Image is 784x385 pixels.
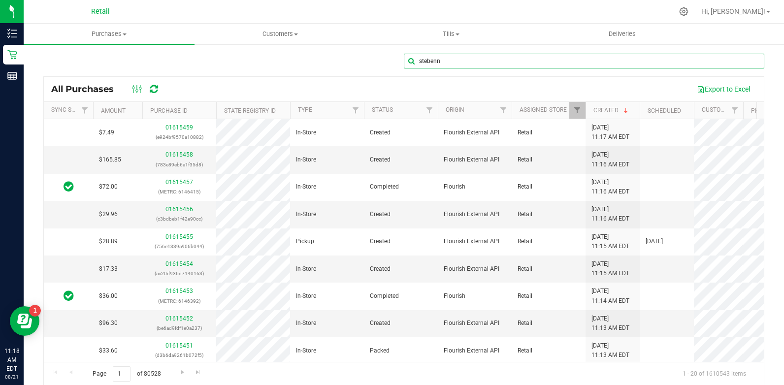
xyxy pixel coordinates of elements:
a: Status [372,106,393,113]
span: In-Store [296,346,316,355]
iframe: Resource center unread badge [29,305,41,317]
a: 01615458 [165,151,193,158]
button: Export to Excel [690,81,756,97]
span: Pickup [296,237,314,246]
p: (METRC: 6146415) [148,187,210,196]
p: (783e89eb6a1f35d8) [148,160,210,169]
span: Retail [518,155,532,164]
a: Filter [422,102,438,119]
span: Retail [518,128,532,137]
p: (e924bf9570a10882) [148,132,210,142]
span: Completed [370,182,399,192]
span: Purchases [24,30,195,38]
span: In-Store [296,128,316,137]
span: Retail [518,346,532,355]
a: Customer [702,106,732,113]
input: 1 [113,366,131,382]
span: Retail [518,237,532,246]
span: [DATE] 11:16 AM EDT [591,150,629,169]
a: Filter [348,102,364,119]
span: Flourish External API [444,264,499,274]
span: Flourish External API [444,237,499,246]
a: Purchases [24,24,195,44]
a: 01615455 [165,233,193,240]
span: In-Store [296,210,316,219]
span: $72.00 [99,182,118,192]
span: [DATE] [646,237,663,246]
span: [DATE] 11:13 AM EDT [591,341,629,360]
span: $33.60 [99,346,118,355]
span: $17.33 [99,264,118,274]
span: Hi, [PERSON_NAME]! [701,7,765,15]
span: Retail [518,319,532,328]
span: [DATE] 11:16 AM EDT [591,178,629,196]
span: In-Store [296,155,316,164]
a: Go to the next page [175,366,190,380]
span: Created [370,155,391,164]
a: 01615459 [165,124,193,131]
span: In-Store [296,182,316,192]
a: Filter [727,102,743,119]
span: [DATE] 11:17 AM EDT [591,123,629,142]
span: Flourish External API [444,155,499,164]
span: Created [370,210,391,219]
span: Retail [518,264,532,274]
span: Created [370,264,391,274]
span: Retail [518,291,532,301]
input: Search Purchase ID, Original ID, State Registry ID or Customer Name... [404,54,764,68]
a: Origin [446,106,464,113]
a: Tills [366,24,537,44]
span: Flourish External API [444,210,499,219]
span: Tills [366,30,536,38]
p: (ac20d936d7140163) [148,269,210,278]
span: [DATE] 11:14 AM EDT [591,287,629,305]
span: Created [370,319,391,328]
a: Deliveries [537,24,708,44]
span: Retail [518,210,532,219]
span: In-Store [296,264,316,274]
span: 1 - 20 of 1610543 items [675,366,754,381]
a: Sync Status [51,106,89,113]
span: [DATE] 11:15 AM EDT [591,259,629,278]
a: Assigned Store [520,106,567,113]
p: 08/21 [4,373,19,381]
div: Manage settings [678,7,690,16]
p: (METRC: 6146392) [148,296,210,306]
a: Filter [77,102,93,119]
span: $96.30 [99,319,118,328]
a: 01615456 [165,206,193,213]
span: Packed [370,346,390,355]
span: Flourish External API [444,128,499,137]
span: Flourish [444,291,465,301]
span: [DATE] 11:13 AM EDT [591,314,629,333]
iframe: Resource center [10,306,39,336]
span: Flourish [444,182,465,192]
inline-svg: Retail [7,50,17,60]
span: Flourish External API [444,346,499,355]
span: Customers [195,30,365,38]
span: $36.00 [99,291,118,301]
a: State Registry ID [224,107,276,114]
a: Go to the last page [191,366,205,380]
p: (c3bdbeb1f42e90cc) [148,214,210,224]
span: Page of 80528 [84,366,169,382]
span: Created [370,128,391,137]
a: Created [593,107,630,114]
a: Type [298,106,312,113]
inline-svg: Inventory [7,29,17,38]
span: In-Store [296,319,316,328]
a: Customers [195,24,365,44]
p: (d3b6da9261b072f5) [148,351,210,360]
a: Amount [101,107,126,114]
span: [DATE] 11:15 AM EDT [591,232,629,251]
a: Filter [495,102,512,119]
p: (be6ad9fdf1e0a237) [148,323,210,333]
span: In Sync [64,289,74,303]
span: Flourish External API [444,319,499,328]
a: 01615457 [165,179,193,186]
a: Scheduled [648,107,681,114]
a: 01615453 [165,288,193,294]
span: In-Store [296,291,316,301]
p: (756e1339a906b044) [148,242,210,251]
